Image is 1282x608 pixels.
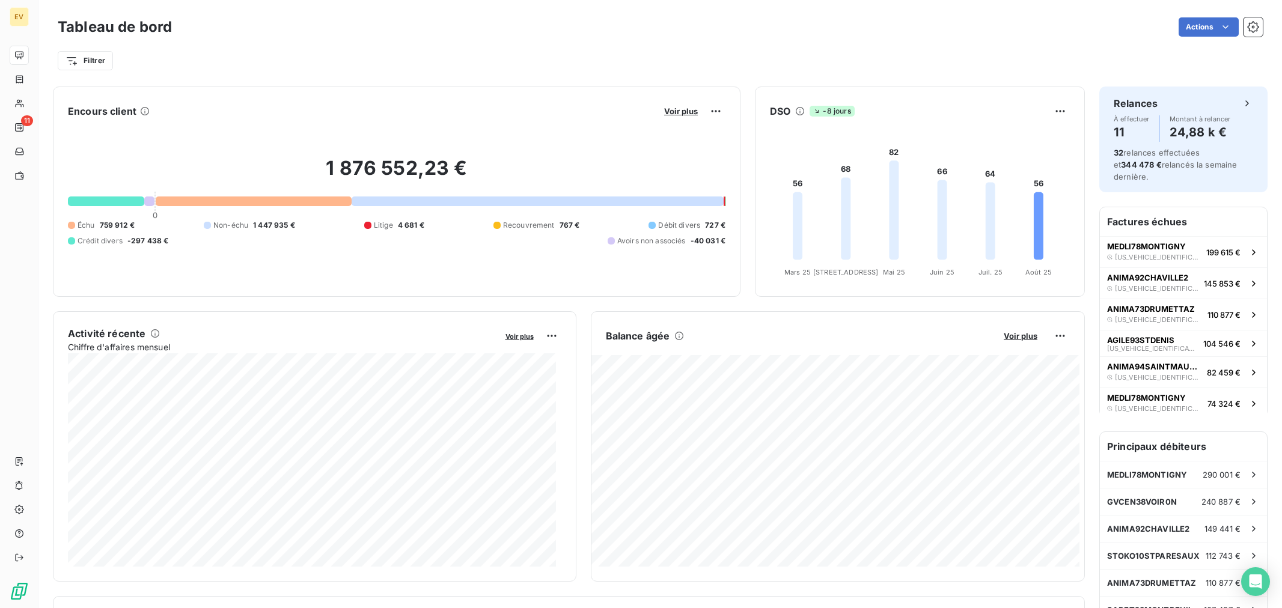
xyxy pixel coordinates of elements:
[1107,497,1177,506] span: GVCEN38VOIR0N
[1107,273,1188,282] span: ANIMA92CHAVILLE2
[1114,96,1158,111] h6: Relances
[978,268,1003,276] tspan: Juil. 25
[1025,268,1052,276] tspan: Août 25
[1241,567,1270,596] div: Open Intercom Messenger
[78,236,123,246] span: Crédit divers
[1107,362,1202,371] span: ANIMA94SAINTMAURDES
[503,220,555,231] span: Recouvrement
[505,332,534,341] span: Voir plus
[617,236,686,246] span: Avoirs non associés
[658,220,700,231] span: Débit divers
[374,220,393,231] span: Litige
[1179,17,1239,37] button: Actions
[1114,115,1150,123] span: À effectuer
[661,106,701,117] button: Voir plus
[1100,267,1267,299] button: ANIMA92CHAVILLE2[US_VEHICLE_IDENTIFICATION_NUMBER]145 853 €
[1115,254,1201,261] span: [US_VEHICLE_IDENTIFICATION_NUMBER]
[1107,304,1195,314] span: ANIMA73DRUMETTAZ
[1004,331,1037,341] span: Voir plus
[68,326,145,341] h6: Activité récente
[1207,368,1241,377] span: 82 459 €
[1107,393,1186,403] span: MEDLI78MONTIGNY
[1115,405,1203,412] span: [US_VEHICLE_IDENTIFICATION_NUMBER]
[1107,524,1189,534] span: ANIMA92CHAVILLE2
[813,268,878,276] tspan: [STREET_ADDRESS]
[560,220,580,231] span: 767 €
[127,236,169,246] span: -297 438 €
[10,118,28,137] a: 11
[1100,388,1267,419] button: MEDLI78MONTIGNY[US_VEHICLE_IDENTIFICATION_NUMBER]74 324 €
[398,220,424,231] span: 4 681 €
[1114,123,1150,142] h4: 11
[1107,578,1196,588] span: ANIMA73DRUMETTAZ
[784,268,811,276] tspan: Mars 25
[1107,345,1198,352] span: [US_VEHICLE_IDENTIFICATION_NUMBER]
[1206,578,1241,588] span: 110 877 €
[810,106,854,117] span: -8 jours
[10,7,29,26] div: EV
[1100,330,1267,356] button: AGILE93STDENIS[US_VEHICLE_IDENTIFICATION_NUMBER]104 546 €
[1206,248,1241,257] span: 199 615 €
[1203,339,1241,348] span: 104 546 €
[1204,524,1241,534] span: 149 441 €
[1107,470,1187,479] span: MEDLI78MONTIGNY
[1100,236,1267,267] button: MEDLI78MONTIGNY[US_VEHICLE_IDENTIFICATION_NUMBER]199 615 €
[253,220,295,231] span: 1 447 935 €
[1100,299,1267,330] button: ANIMA73DRUMETTAZ[US_VEHICLE_IDENTIFICATION_NUMBER]110 877 €
[1115,374,1202,381] span: [US_VEHICLE_IDENTIFICATION_NUMBER]
[1115,285,1199,292] span: [US_VEHICLE_IDENTIFICATION_NUMBER]
[58,51,113,70] button: Filtrer
[606,329,670,343] h6: Balance âgée
[21,115,33,126] span: 11
[68,156,725,192] h2: 1 876 552,23 €
[1201,497,1241,506] span: 240 887 €
[1170,115,1231,123] span: Montant à relancer
[1207,310,1241,320] span: 110 877 €
[883,268,905,276] tspan: Mai 25
[1203,470,1241,479] span: 290 001 €
[1206,551,1241,561] span: 112 743 €
[1107,242,1186,251] span: MEDLI78MONTIGNY
[1204,279,1241,288] span: 145 853 €
[1207,399,1241,409] span: 74 324 €
[213,220,248,231] span: Non-échu
[770,104,790,118] h6: DSO
[100,220,135,231] span: 759 912 €
[1115,316,1203,323] span: [US_VEHICLE_IDENTIFICATION_NUMBER]
[68,104,136,118] h6: Encours client
[664,106,698,116] span: Voir plus
[1107,551,1200,561] span: STOKO10STPARESAUX
[502,330,537,341] button: Voir plus
[1114,148,1123,157] span: 32
[1100,207,1267,236] h6: Factures échues
[691,236,725,246] span: -40 031 €
[10,582,29,601] img: Logo LeanPay
[1121,160,1161,169] span: 344 478 €
[1107,335,1174,345] span: AGILE93STDENIS
[153,210,157,220] span: 0
[1000,330,1041,341] button: Voir plus
[1170,123,1231,142] h4: 24,88 k €
[930,268,954,276] tspan: Juin 25
[78,220,95,231] span: Échu
[1100,432,1267,461] h6: Principaux débiteurs
[705,220,725,231] span: 727 €
[1114,148,1238,181] span: relances effectuées et relancés la semaine dernière.
[58,16,172,38] h3: Tableau de bord
[1100,356,1267,388] button: ANIMA94SAINTMAURDES[US_VEHICLE_IDENTIFICATION_NUMBER]82 459 €
[68,341,497,353] span: Chiffre d'affaires mensuel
